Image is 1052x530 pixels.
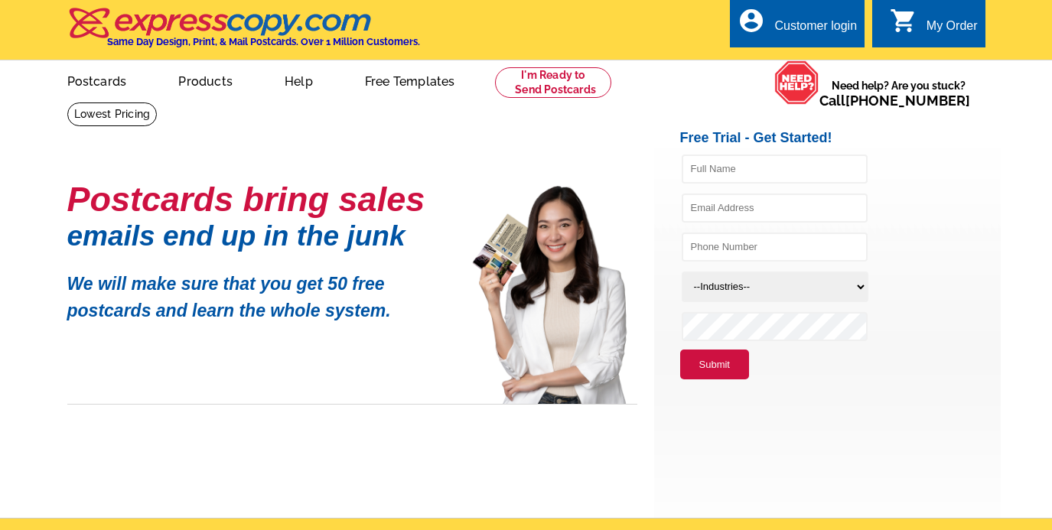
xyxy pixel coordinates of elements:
[927,19,978,41] div: My Order
[774,19,857,41] div: Customer login
[682,232,868,262] input: Phone Number
[260,62,337,98] a: Help
[154,62,257,98] a: Products
[890,7,917,34] i: shopping_cart
[819,93,970,109] span: Call
[67,228,450,244] h1: emails end up in the junk
[43,62,151,98] a: Postcards
[340,62,480,98] a: Free Templates
[682,193,868,223] input: Email Address
[738,17,857,36] a: account_circle Customer login
[819,78,978,109] span: Need help? Are you stuck?
[67,18,420,47] a: Same Day Design, Print, & Mail Postcards. Over 1 Million Customers.
[680,130,1001,147] h2: Free Trial - Get Started!
[682,154,868,184] input: Full Name
[67,186,450,213] h1: Postcards bring sales
[738,7,765,34] i: account_circle
[890,17,978,36] a: shopping_cart My Order
[67,259,450,324] p: We will make sure that you get 50 free postcards and learn the whole system.
[774,60,819,105] img: help
[680,350,749,380] button: Submit
[845,93,970,109] a: [PHONE_NUMBER]
[107,36,420,47] h4: Same Day Design, Print, & Mail Postcards. Over 1 Million Customers.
